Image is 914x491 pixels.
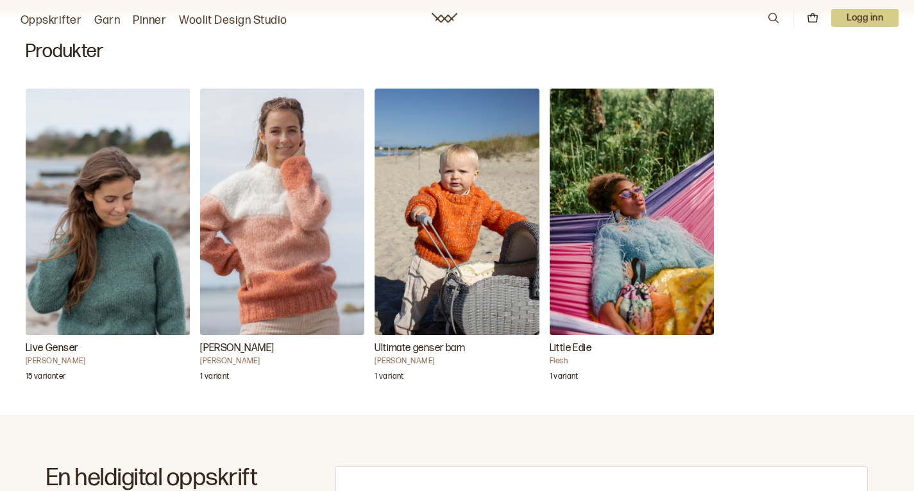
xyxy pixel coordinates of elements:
[550,89,714,335] img: FleshLittle Edie
[375,89,539,335] img: Brit Frafjord ØrstavikUltimate genser barn
[26,89,190,335] img: Iselin HafseldLive Genser
[375,89,539,390] a: Ultimate genser barn
[831,9,899,27] p: Logg inn
[200,89,364,335] img: Iselin HafseldMina genser
[26,372,65,384] p: 15 varianter
[375,372,403,384] p: 1 variant
[375,356,539,366] h4: [PERSON_NAME]
[550,356,714,366] h4: Flesh
[200,372,229,384] p: 1 variant
[550,89,714,390] a: Little Edie
[200,89,364,390] a: Mina genser
[133,12,166,30] a: Pinner
[432,13,457,23] a: Woolit
[26,356,190,366] h4: [PERSON_NAME]
[179,12,287,30] a: Woolit Design Studio
[550,372,579,384] p: 1 variant
[21,12,81,30] a: Oppskrifter
[200,356,364,366] h4: [PERSON_NAME]
[46,466,289,490] h2: En heldigital oppskrift
[26,341,190,356] h3: Live Genser
[550,341,714,356] h3: Little Edie
[94,12,120,30] a: Garn
[200,341,364,356] h3: [PERSON_NAME]
[375,341,539,356] h3: Ultimate genser barn
[831,9,899,27] button: User dropdown
[26,89,190,390] a: Live Genser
